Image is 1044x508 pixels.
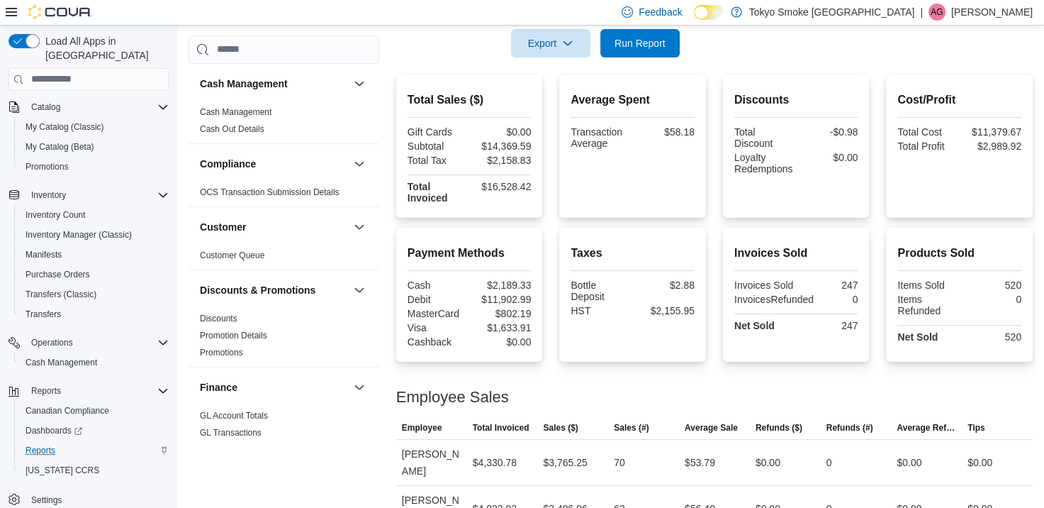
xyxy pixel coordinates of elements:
[396,440,467,485] div: [PERSON_NAME]
[20,402,115,419] a: Canadian Compliance
[200,380,237,394] h3: Finance
[26,99,169,116] span: Catalog
[189,184,379,206] div: Compliance
[694,5,724,20] input: Dark Mode
[473,422,529,434] span: Total Invoiced
[3,97,174,117] button: Catalog
[897,331,938,343] strong: Net Sold
[636,126,695,138] div: $58.18
[897,280,956,291] div: Items Sold
[26,187,72,204] button: Inventory
[694,20,695,21] span: Dark Mode
[200,428,262,438] a: GL Transactions
[200,123,264,135] span: Cash Out Details
[408,308,466,319] div: MasterCard
[734,280,793,291] div: Invoices Sold
[756,422,802,434] span: Refunds ($)
[200,283,348,297] button: Discounts & Promotions
[967,422,984,434] span: Tips
[402,422,442,434] span: Employee
[14,225,174,245] button: Inventory Manager (Classic)
[14,205,174,225] button: Inventory Count
[962,140,1021,152] div: $2,989.92
[408,294,466,305] div: Debit
[31,101,60,113] span: Catalog
[897,422,956,434] span: Average Refund
[472,294,531,305] div: $11,902.99
[14,117,174,137] button: My Catalog (Classic)
[967,454,992,471] div: $0.00
[3,333,174,353] button: Operations
[819,294,858,305] div: 0
[351,75,368,92] button: Cash Management
[799,126,858,138] div: -$0.98
[14,245,174,265] button: Manifests
[962,294,1021,305] div: 0
[200,411,268,421] a: GL Account Totals
[200,380,348,394] button: Finance
[685,422,738,434] span: Average Sale
[20,442,61,459] a: Reports
[897,454,921,471] div: $0.00
[571,126,629,149] div: Transaction Average
[200,313,237,324] span: Discounts
[685,454,715,471] div: $53.79
[20,402,169,419] span: Canadian Compliance
[26,425,82,436] span: Dashboards
[26,334,169,351] span: Operations
[734,294,814,305] div: InvoicesRefunded
[928,4,945,21] div: Allyson Gear
[614,422,649,434] span: Sales (#)
[26,357,97,368] span: Cash Management
[962,331,1021,343] div: 520
[472,140,531,152] div: $14,369.59
[200,331,267,341] a: Promotion Details
[14,265,174,285] button: Purchase Orders
[31,385,61,397] span: Reports
[26,249,62,260] span: Manifests
[614,454,625,471] div: 70
[200,157,256,171] h3: Compliance
[897,92,1021,109] h2: Cost/Profit
[20,422,88,439] a: Dashboards
[799,280,858,291] div: 247
[26,229,132,241] span: Inventory Manager (Classic)
[20,354,169,371] span: Cash Management
[472,336,531,348] div: $0.00
[20,266,169,283] span: Purchase Orders
[931,4,943,21] span: AG
[31,189,66,201] span: Inventory
[636,305,695,316] div: $2,155.95
[189,310,379,367] div: Discounts & Promotions
[200,347,243,358] span: Promotions
[351,219,368,236] button: Customer
[734,245,858,262] h2: Invoices Sold
[734,320,775,331] strong: Net Sold
[897,126,956,138] div: Total Cost
[408,322,466,333] div: Visa
[756,454,780,471] div: $0.00
[639,5,682,19] span: Feedback
[14,401,174,421] button: Canadian Compliance
[951,4,1033,21] p: [PERSON_NAME]
[200,250,264,261] span: Customer Queue
[26,445,55,456] span: Reports
[189,104,379,143] div: Cash Management
[31,495,62,506] span: Settings
[511,29,590,57] button: Export
[799,152,858,163] div: $0.00
[20,158,169,175] span: Promotions
[571,280,629,302] div: Bottle Deposit
[40,34,169,62] span: Load All Apps in [GEOGRAPHIC_DATA]
[14,460,174,480] button: [US_STATE] CCRS
[20,462,105,479] a: [US_STATE] CCRS
[351,155,368,172] button: Compliance
[408,181,448,204] strong: Total Invoiced
[26,289,96,300] span: Transfers (Classic)
[20,158,74,175] a: Promotions
[472,308,531,319] div: $802.19
[26,405,109,416] span: Canadian Compliance
[351,379,368,396] button: Finance
[200,220,348,234] button: Customer
[26,269,90,280] span: Purchase Orders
